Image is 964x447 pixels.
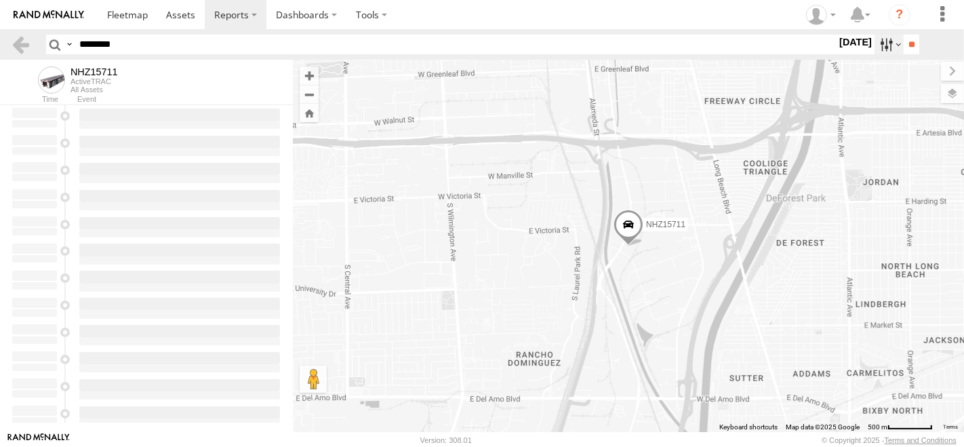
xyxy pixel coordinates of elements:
[300,66,319,85] button: Zoom in
[64,35,75,54] label: Search Query
[7,433,70,447] a: Visit our Website
[868,423,887,431] span: 500 m
[889,4,910,26] i: ?
[420,436,472,444] div: Version: 308.01
[14,10,84,20] img: rand-logo.svg
[875,35,904,54] label: Search Filter Options
[71,85,118,94] div: All Assets
[300,85,319,104] button: Zoom out
[77,96,293,103] div: Event
[837,35,875,50] label: [DATE]
[801,5,841,25] div: Zulema McIntosch
[11,35,31,54] a: Back to previous Page
[71,66,118,77] div: NHZ15711 - View Asset History
[822,436,957,444] div: © Copyright 2025 -
[885,436,957,444] a: Terms and Conditions
[719,423,778,432] button: Keyboard shortcuts
[646,220,685,229] span: NHZ15711
[71,77,118,85] div: ActiveTRAC
[300,104,319,122] button: Zoom Home
[300,366,327,393] button: Drag Pegman onto the map to open Street View
[944,425,958,430] a: Terms (opens in new tab)
[864,423,937,432] button: Map Scale: 500 m per 63 pixels
[11,96,58,103] div: Time
[786,423,860,431] span: Map data ©2025 Google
